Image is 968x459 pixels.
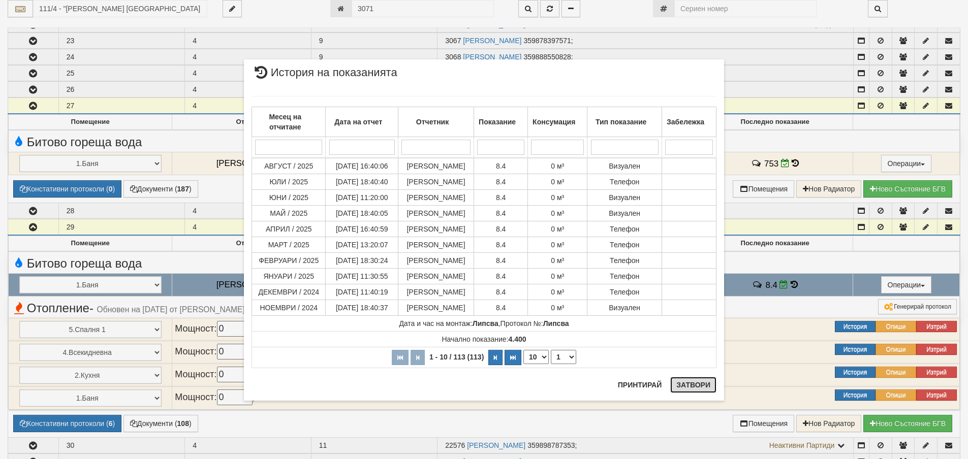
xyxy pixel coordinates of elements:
[587,284,662,300] td: Телефон
[326,189,398,205] td: [DATE] 11:20:00
[252,158,326,174] td: АВГУСТ / 2025
[252,189,326,205] td: ЮНИ / 2025
[596,118,646,126] b: Тип показание
[587,205,662,221] td: Визуален
[252,174,326,189] td: ЮЛИ / 2025
[496,225,506,233] span: 8.4
[326,205,398,221] td: [DATE] 18:40:05
[551,178,564,186] span: 0 м³
[587,252,662,268] td: Телефон
[587,107,662,137] th: Тип показание: No sort applied, activate to apply an ascending sort
[392,350,409,365] button: Първа страница
[326,107,398,137] th: Дата на отчет: No sort applied, activate to apply an ascending sort
[252,67,397,86] span: История на показанията
[509,335,526,343] strong: 4.400
[474,107,528,137] th: Показание: No sort applied, activate to apply an ascending sort
[442,335,526,343] span: Начално показание:
[533,118,575,126] b: Консумация
[252,237,326,252] td: МАРТ / 2025
[505,350,521,365] button: Последна страница
[496,288,506,296] span: 8.4
[398,174,474,189] td: [PERSON_NAME]
[523,350,549,364] select: Брой редове на страница
[587,300,662,315] td: Визуален
[326,158,398,174] td: [DATE] 16:40:06
[496,272,506,280] span: 8.4
[398,205,474,221] td: [PERSON_NAME]
[398,221,474,237] td: [PERSON_NAME]
[479,118,516,126] b: Показание
[501,319,569,327] span: Протокол №:
[496,256,506,265] span: 8.4
[587,158,662,174] td: Визуален
[496,304,506,312] span: 8.4
[496,162,506,170] span: 8.4
[551,241,564,249] span: 0 м³
[662,107,716,137] th: Забележка: No sort applied, activate to apply an ascending sort
[551,272,564,280] span: 0 м³
[612,377,668,393] button: Принтирай
[399,319,498,327] span: Дата и час на монтаж:
[496,241,506,249] span: 8.4
[326,300,398,315] td: [DATE] 18:40:37
[496,178,506,186] span: 8.4
[551,193,564,202] span: 0 м³
[326,284,398,300] td: [DATE] 11:40:19
[496,209,506,217] span: 8.4
[398,268,474,284] td: [PERSON_NAME]
[496,193,506,202] span: 8.4
[252,300,326,315] td: НОЕМВРИ / 2024
[551,209,564,217] span: 0 м³
[398,300,474,315] td: [PERSON_NAME]
[528,107,587,137] th: Консумация: No sort applied, activate to apply an ascending sort
[398,189,474,205] td: [PERSON_NAME]
[252,107,326,137] th: Месец на отчитане: No sort applied, activate to apply an ascending sort
[587,268,662,284] td: Телефон
[670,377,716,393] button: Затвори
[398,237,474,252] td: [PERSON_NAME]
[252,205,326,221] td: МАЙ / 2025
[398,284,474,300] td: [PERSON_NAME]
[334,118,382,126] b: Дата на отчет
[326,237,398,252] td: [DATE] 13:20:07
[326,174,398,189] td: [DATE] 18:40:40
[326,268,398,284] td: [DATE] 11:30:55
[473,319,498,327] strong: Липсва
[667,118,704,126] b: Забележка
[551,288,564,296] span: 0 м³
[551,225,564,233] span: 0 м³
[416,118,449,126] b: Отчетник
[398,107,474,137] th: Отчетник: No sort applied, activate to apply an ascending sort
[252,315,716,331] td: ,
[543,319,569,327] strong: Липсва
[427,353,486,361] span: 1 - 10 / 113 (113)
[587,237,662,252] td: Телефон
[411,350,425,365] button: Предишна страница
[326,252,398,268] td: [DATE] 18:30:24
[551,162,564,170] span: 0 м³
[551,350,576,364] select: Страница номер
[398,252,474,268] td: [PERSON_NAME]
[551,256,564,265] span: 0 м³
[252,252,326,268] td: ФЕВРУАРИ / 2025
[269,113,301,131] b: Месец на отчитане
[488,350,503,365] button: Следваща страница
[398,158,474,174] td: [PERSON_NAME]
[326,221,398,237] td: [DATE] 16:40:59
[551,304,564,312] span: 0 м³
[587,189,662,205] td: Визуален
[587,174,662,189] td: Телефон
[587,221,662,237] td: Телефон
[252,284,326,300] td: ДЕКЕМВРИ / 2024
[252,221,326,237] td: АПРИЛ / 2025
[252,268,326,284] td: ЯНУАРИ / 2025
